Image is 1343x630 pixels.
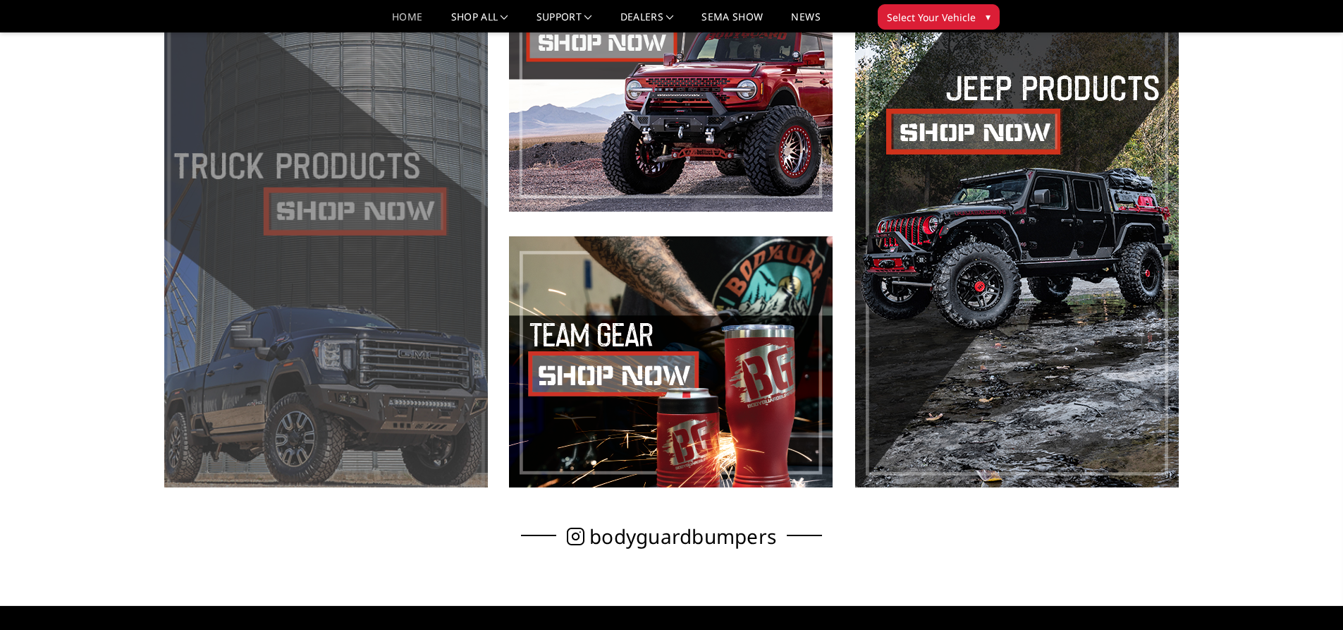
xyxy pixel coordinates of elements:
a: Support [536,12,592,32]
a: SEMA Show [701,12,763,32]
span: Select Your Vehicle [887,10,976,25]
button: Select Your Vehicle [878,4,1000,30]
a: News [791,12,820,32]
span: bodyguardbumpers [589,529,776,544]
span: ▾ [986,9,991,24]
iframe: Chat Widget [1273,562,1343,630]
a: Dealers [620,12,674,32]
a: Home [392,12,422,32]
a: shop all [451,12,508,32]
